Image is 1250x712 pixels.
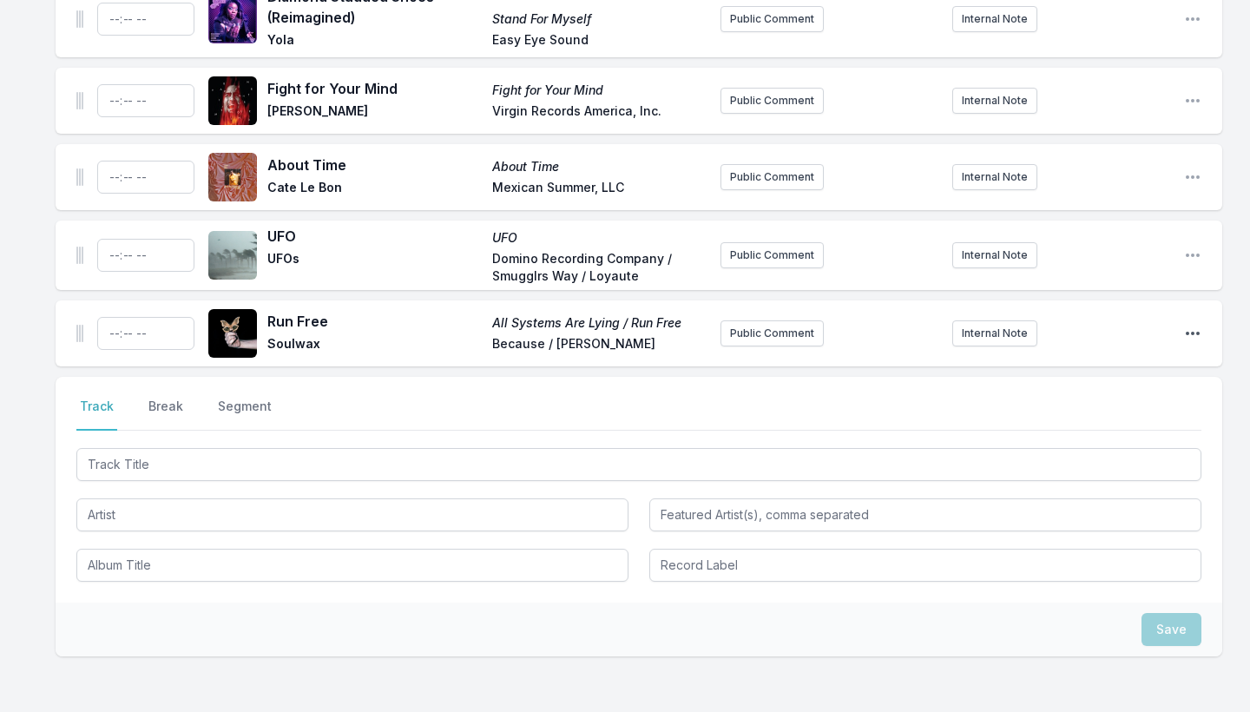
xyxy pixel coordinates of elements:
img: Fight for Your Mind [208,76,257,125]
input: Timestamp [97,317,194,350]
img: About Time [208,153,257,201]
span: Yola [267,31,482,52]
button: Open playlist item options [1184,247,1201,264]
button: Internal Note [952,242,1037,268]
span: About Time [267,155,482,175]
span: Soulwax [267,335,482,356]
button: Internal Note [952,6,1037,32]
span: Easy Eye Sound [492,31,707,52]
input: Record Label [649,549,1201,582]
input: Album Title [76,549,628,582]
span: Stand For Myself [492,10,707,28]
span: Cate Le Bon [267,179,482,200]
span: Domino Recording Company / Smugglrs Way / Loyaute [492,250,707,285]
img: Drag Handle [76,325,83,342]
button: Track [76,398,117,431]
span: UFO [492,229,707,247]
button: Open playlist item options [1184,92,1201,109]
img: UFO [208,231,257,280]
button: Break [145,398,187,431]
img: Drag Handle [76,247,83,264]
span: Mexican Summer, LLC [492,179,707,200]
button: Open playlist item options [1184,10,1201,28]
span: [PERSON_NAME] [267,102,482,123]
span: Fight for Your Mind [267,78,482,99]
span: Run Free [267,311,482,332]
input: Featured Artist(s), comma separated [649,498,1201,531]
span: All Systems Are Lying / Run Free [492,314,707,332]
input: Track Title [76,448,1201,481]
button: Public Comment [720,164,824,190]
img: Drag Handle [76,168,83,186]
input: Timestamp [97,3,194,36]
button: Public Comment [720,88,824,114]
button: Segment [214,398,275,431]
button: Open playlist item options [1184,168,1201,186]
span: About Time [492,158,707,175]
span: UFO [267,226,482,247]
button: Public Comment [720,320,824,346]
span: Virgin Records America, Inc. [492,102,707,123]
button: Internal Note [952,164,1037,190]
span: Because / [PERSON_NAME] [492,335,707,356]
button: Public Comment [720,242,824,268]
img: All Systems Are Lying / Run Free [208,309,257,358]
button: Open playlist item options [1184,325,1201,342]
input: Timestamp [97,84,194,117]
img: Drag Handle [76,92,83,109]
input: Timestamp [97,239,194,272]
button: Internal Note [952,88,1037,114]
span: Fight for Your Mind [492,82,707,99]
button: Public Comment [720,6,824,32]
button: Internal Note [952,320,1037,346]
img: Drag Handle [76,10,83,28]
button: Save [1141,613,1201,646]
span: UFOs [267,250,482,285]
input: Timestamp [97,161,194,194]
input: Artist [76,498,628,531]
